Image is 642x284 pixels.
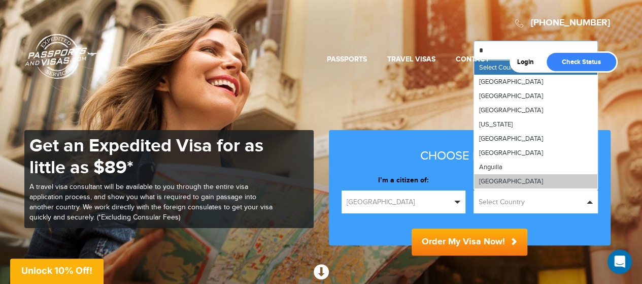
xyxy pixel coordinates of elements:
[412,229,527,256] button: Order My Visa Now!
[479,106,543,114] span: [GEOGRAPHIC_DATA]
[21,265,92,276] span: Unlock 10% Off!
[547,53,616,71] a: Check Status
[517,58,541,66] a: Login
[479,197,584,207] span: Select Country
[456,55,489,64] a: Contact
[479,177,543,185] span: [GEOGRAPHIC_DATA]
[342,175,466,185] label: I’m a citizen of:
[479,135,543,143] span: [GEOGRAPHIC_DATA]
[479,163,502,171] span: Anguilla
[25,34,97,79] a: Passports & [DOMAIN_NAME]
[531,17,610,28] a: [PHONE_NUMBER]
[29,135,273,179] h1: Get an Expedited Visa for as little as $89*
[10,259,104,284] div: Unlock 10% Off!
[479,78,543,86] span: [GEOGRAPHIC_DATA]
[607,249,632,274] div: Open Intercom Messenger
[474,191,598,213] button: Select Country
[479,149,543,157] span: [GEOGRAPHIC_DATA]
[29,182,273,223] p: A travel visa consultant will be available to you through the entire visa application process, an...
[342,191,466,213] button: [GEOGRAPHIC_DATA]
[327,55,367,64] a: Passports
[479,92,543,100] span: [GEOGRAPHIC_DATA]
[479,120,513,129] span: [US_STATE]
[387,55,435,64] a: Travel Visas
[347,197,452,207] span: [GEOGRAPHIC_DATA]
[342,149,598,163] h3: Choose my visa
